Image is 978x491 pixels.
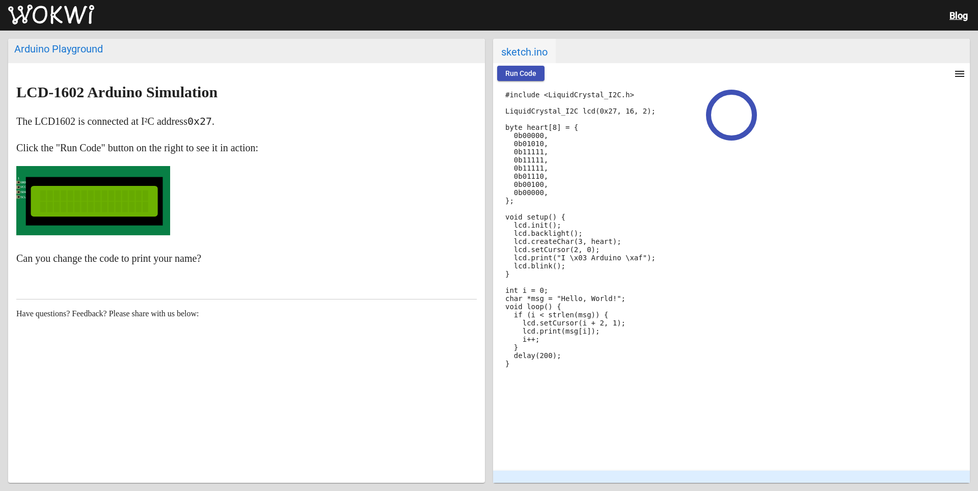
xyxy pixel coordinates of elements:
code: #include <LiquidCrystal_I2C.h> LiquidCrystal_I2C lcd(0x27, 16, 2); byte heart[8] = { 0b00000, 0b0... [505,91,656,368]
mat-icon: menu [954,68,966,80]
p: The LCD1602 is connected at I²C address . [16,113,477,129]
button: Run Code [497,66,545,81]
a: Blog [949,10,968,21]
code: 0x27 [187,115,212,127]
span: sketch.ino [493,39,556,63]
p: Click the "Run Code" button on the right to see it in action: [16,140,477,156]
h2: LCD-1602 Arduino Simulation [16,84,477,100]
p: Can you change the code to print your name? [16,250,477,266]
span: Have questions? Feedback? Please share with us below: [16,309,199,318]
img: Wokwi [8,5,94,25]
span: Run Code [505,69,536,77]
div: Arduino Playground [14,43,479,55]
